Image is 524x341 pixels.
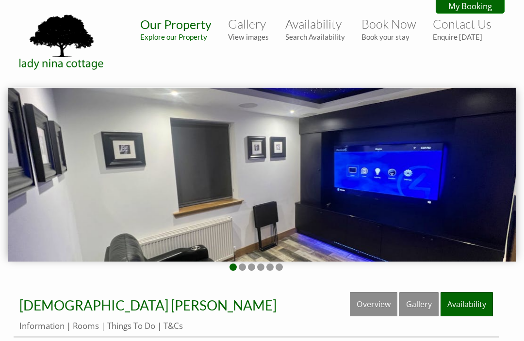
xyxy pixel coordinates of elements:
a: AvailabilitySearch Availability [285,16,345,41]
a: Rooms [73,320,99,331]
a: Information [19,320,65,331]
a: [DEMOGRAPHIC_DATA] [PERSON_NAME] [19,297,277,313]
a: Things To Do [107,320,155,331]
a: T&Cs [164,320,183,331]
a: Availability [441,292,493,316]
small: Search Availability [285,32,345,41]
a: Gallery [399,292,439,316]
small: Explore our Property [140,32,212,41]
small: Book your stay [361,32,416,41]
a: Overview [350,292,397,316]
small: View images [228,32,269,41]
a: Book NowBook your stay [361,16,416,41]
a: Contact UsEnquire [DATE] [433,16,491,41]
small: Enquire [DATE] [433,32,491,41]
a: Our PropertyExplore our Property [140,17,212,41]
img: Lady Nina Cottage [14,13,111,71]
a: GalleryView images [228,16,269,41]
